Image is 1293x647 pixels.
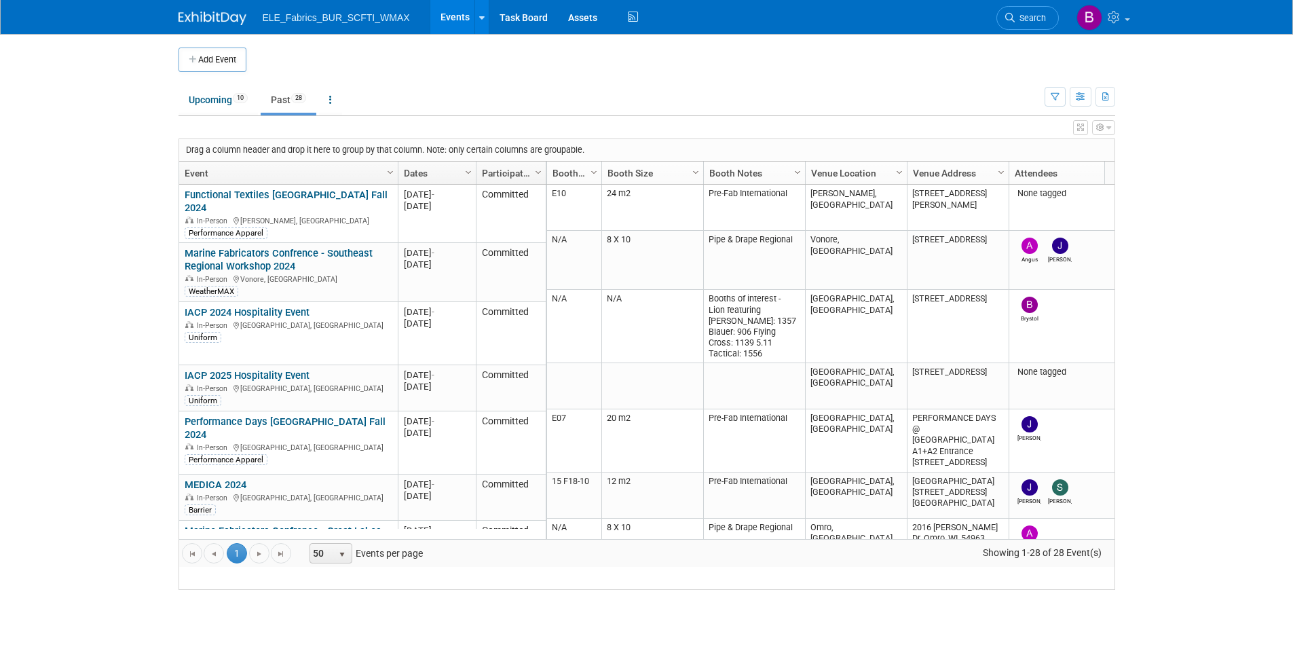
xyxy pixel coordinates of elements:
a: Event [185,162,389,185]
a: Marine Fabricators Confrence - Great Lakes Regional Workshop 2024 [185,525,381,550]
span: In-Person [197,275,231,284]
div: [DATE] [404,306,470,318]
div: WeatherMAX [185,286,238,297]
a: Column Settings [688,162,703,182]
a: Column Settings [892,162,907,182]
td: PERFORMANCE DAYS @ [GEOGRAPHIC_DATA] A1+A2 Entrance [STREET_ADDRESS] [907,409,1009,473]
span: Events per page [292,543,436,563]
td: Committed [476,475,546,521]
div: Uniform [185,395,221,406]
span: Go to the next page [254,549,265,559]
td: 8 X 10 [601,519,703,578]
img: Angus Roberts [1022,238,1038,254]
span: Column Settings [690,167,701,178]
img: JUAN CARLOS GONZALEZ REYES [1022,479,1038,496]
div: [DATE] [404,247,470,259]
span: Go to the last page [276,549,286,559]
td: Booths of interest - Lion featuring [PERSON_NAME]: 1357 Blauer: 906 Flying Cross: 1139 5.11 Tacti... [703,290,805,363]
td: N/A [547,519,601,578]
td: [STREET_ADDRESS] [907,290,1009,363]
div: [DATE] [404,525,470,536]
a: Go to the next page [249,543,269,563]
div: [DATE] [404,490,470,502]
div: Performance Apparel [185,454,267,465]
span: - [432,370,434,380]
a: MEDICA 2024 [185,479,246,491]
div: JUAN CARLOS GONZALEZ REYES [1017,496,1041,504]
div: [GEOGRAPHIC_DATA], [GEOGRAPHIC_DATA] [185,441,392,453]
span: Column Settings [533,167,544,178]
td: [GEOGRAPHIC_DATA], [GEOGRAPHIC_DATA] [805,290,907,363]
a: Functional Textiles [GEOGRAPHIC_DATA] Fall 2024 [185,189,388,214]
img: ExhibitDay [179,12,246,25]
div: [DATE] [404,200,470,212]
td: 8 X 10 [601,231,703,290]
img: In-Person Event [185,217,193,223]
div: Vonore, [GEOGRAPHIC_DATA] [185,273,392,284]
td: Committed [476,365,546,411]
img: Brystol Cheek [1022,297,1038,313]
span: 28 [291,93,306,103]
img: JUAN CARLOS GONZALEZ REYES [1022,416,1038,432]
span: - [432,479,434,489]
a: Dates [404,162,467,185]
td: N/A [547,290,601,363]
span: - [432,307,434,317]
img: Sabine Myers [1052,479,1068,496]
span: In-Person [197,384,231,393]
div: [GEOGRAPHIC_DATA], [GEOGRAPHIC_DATA] [185,382,392,394]
td: [STREET_ADDRESS] [907,231,1009,290]
a: Past28 [261,87,316,113]
span: Search [1015,13,1046,23]
td: Pipe & Drape Regional [703,231,805,290]
img: In-Person Event [185,384,193,391]
div: Brystol Cheek [1017,313,1041,322]
div: Drag a column header and drop it here to group by that column. Note: only certain columns are gro... [179,139,1114,161]
td: Pre-Fab International [703,473,805,519]
button: Add Event [179,48,246,72]
td: N/A [601,290,703,363]
span: 1 [227,543,247,563]
td: 15 F18-10 [547,473,601,519]
div: Angus Roberts [1017,254,1041,263]
a: Column Settings [790,162,805,182]
a: Booth Number [552,162,593,185]
span: Column Settings [792,167,803,178]
a: Venue Address [913,162,1000,185]
td: Committed [476,521,546,580]
td: 12 m2 [601,473,703,519]
div: None tagged [1014,188,1139,199]
img: In-Person Event [185,443,193,450]
td: 20 m2 [601,409,703,473]
div: [PERSON_NAME], [GEOGRAPHIC_DATA] [185,215,392,226]
a: Column Settings [586,162,601,182]
td: Committed [476,411,546,475]
td: [STREET_ADDRESS] [907,363,1009,409]
img: In-Person Event [185,275,193,282]
img: In-Person Event [185,321,193,328]
div: [GEOGRAPHIC_DATA], [GEOGRAPHIC_DATA] [185,319,392,331]
div: [DATE] [404,415,470,427]
a: Venue Location [811,162,898,185]
span: Go to the first page [187,549,198,559]
a: Column Settings [461,162,476,182]
div: [DATE] [404,427,470,439]
td: [STREET_ADDRESS][PERSON_NAME] [907,185,1009,231]
div: Performance Apparel [185,227,267,238]
a: Booth Notes [709,162,796,185]
img: John Pierce [1052,238,1068,254]
td: Omro, [GEOGRAPHIC_DATA] [805,519,907,578]
a: Column Settings [383,162,398,182]
td: Pre-Fab International [703,409,805,473]
span: Go to the previous page [208,549,219,559]
div: [DATE] [404,318,470,329]
span: 10 [233,93,248,103]
span: In-Person [197,443,231,452]
div: Sabine Myers [1048,496,1072,504]
a: Marine Fabricators Confrence - Southeast Regional Workshop 2024 [185,247,373,272]
a: Column Settings [994,162,1009,182]
span: Column Settings [894,167,905,178]
span: Column Settings [463,167,474,178]
a: Go to the first page [182,543,202,563]
a: Performance Days [GEOGRAPHIC_DATA] Fall 2024 [185,415,386,441]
